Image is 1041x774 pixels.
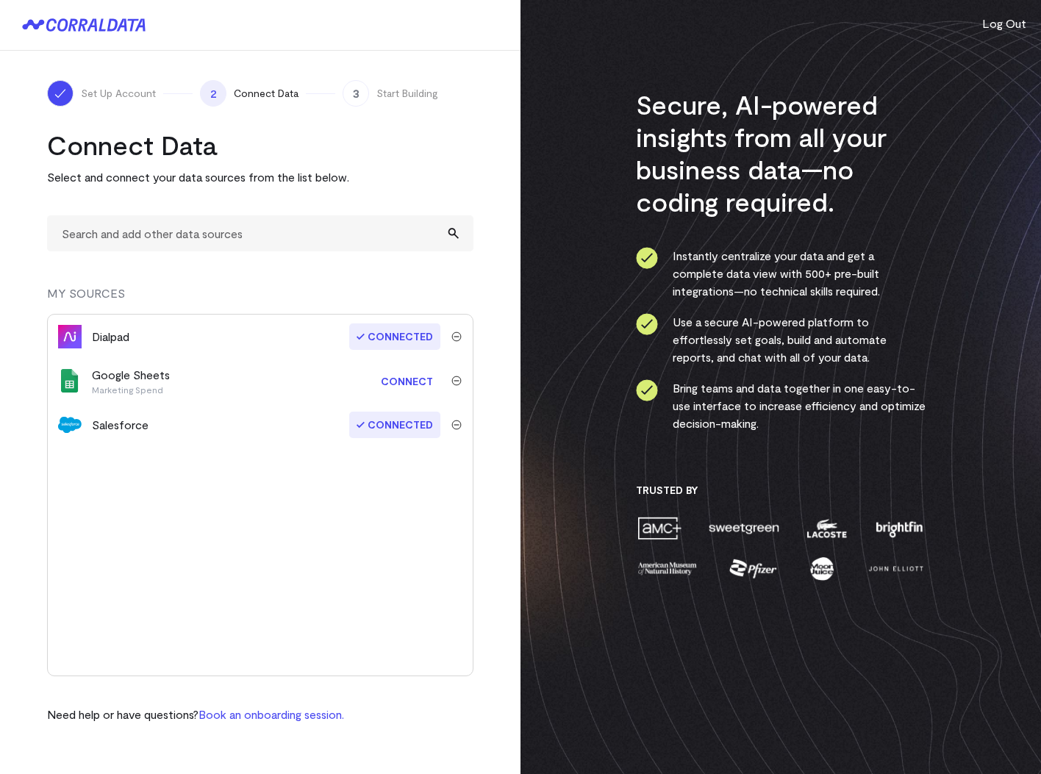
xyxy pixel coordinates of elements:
[53,86,68,101] img: ico-check-white-5ff98cb1.svg
[47,215,473,251] input: Search and add other data sources
[451,376,462,386] img: trash-40e54a27.svg
[451,332,462,342] img: trash-40e54a27.svg
[636,247,926,300] li: Instantly centralize your data and get a complete data view with 500+ pre-built integrations—no t...
[805,515,848,541] img: lacoste-7a6b0538.png
[58,369,82,393] img: google_sheets-5a4bad8e.svg
[636,379,658,401] img: ico-check-circle-4b19435c.svg
[451,420,462,430] img: trash-40e54a27.svg
[636,88,926,218] h3: Secure, AI-powered insights from all your business data—no coding required.
[200,80,226,107] span: 2
[349,412,440,438] span: Connected
[636,313,658,335] img: ico-check-circle-4b19435c.svg
[47,706,344,723] p: Need help or have questions?
[47,129,473,161] h2: Connect Data
[707,515,781,541] img: sweetgreen-1d1fb32c.png
[92,366,170,395] div: Google Sheets
[47,284,473,314] div: MY SOURCES
[92,328,129,345] div: Dialpad
[636,313,926,366] li: Use a secure AI-powered platform to effortlessly set goals, build and automate reports, and chat ...
[81,86,156,101] span: Set Up Account
[807,556,837,581] img: moon-juice-c312e729.png
[728,556,779,581] img: pfizer-e137f5fc.png
[982,15,1026,32] button: Log Out
[343,80,369,107] span: 3
[636,515,683,541] img: amc-0b11a8f1.png
[92,384,170,395] p: Marketing Spend
[636,484,926,497] h3: Trusted By
[58,413,82,437] img: salesforce-aa4b4df5.svg
[198,707,344,721] a: Book an onboarding session.
[58,325,82,348] img: dialpad-7973b8c4.svg
[636,247,658,269] img: ico-check-circle-4b19435c.svg
[636,556,699,581] img: amnh-5afada46.png
[636,379,926,432] li: Bring teams and data together in one easy-to-use interface to increase efficiency and optimize de...
[234,86,298,101] span: Connect Data
[349,323,440,350] span: Connected
[47,168,473,186] p: Select and connect your data sources from the list below.
[873,515,926,541] img: brightfin-a251e171.png
[373,368,440,395] a: Connect
[866,556,926,581] img: john-elliott-25751c40.png
[376,86,438,101] span: Start Building
[92,416,149,434] div: Salesforce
